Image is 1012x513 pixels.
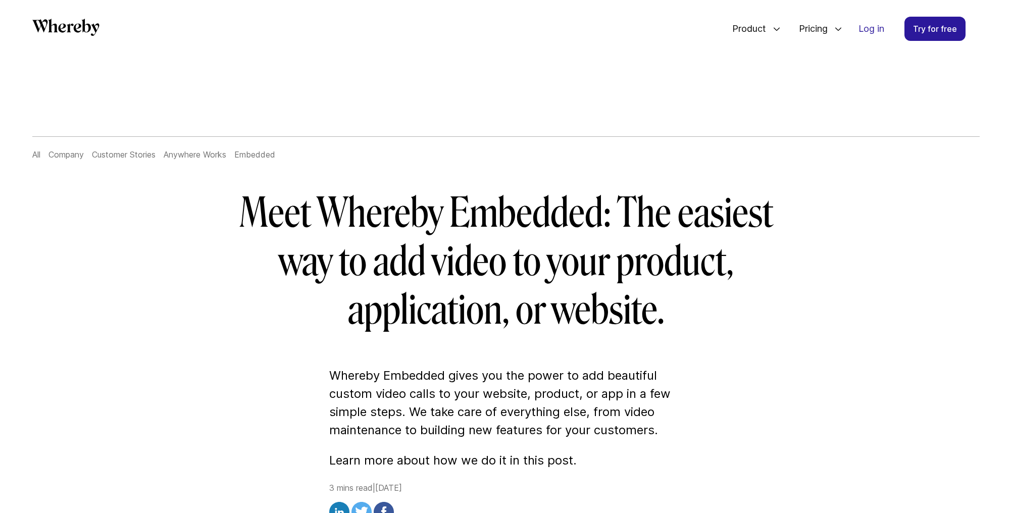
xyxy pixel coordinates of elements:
[32,149,40,160] a: All
[92,149,156,160] a: Customer Stories
[850,17,892,40] a: Log in
[164,149,226,160] a: Anywhere Works
[329,367,683,439] p: Whereby Embedded gives you the power to add beautiful custom video calls to your website, product...
[32,19,99,39] a: Whereby
[722,12,769,45] span: Product
[904,17,966,41] a: Try for free
[329,451,683,470] p: Learn more about how we do it in this post.
[234,149,275,160] a: Embedded
[48,149,84,160] a: Company
[789,12,830,45] span: Pricing
[215,189,797,334] h1: Meet Whereby Embedded: The easiest way to add video to your product, application, or website.
[32,19,99,36] svg: Whereby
